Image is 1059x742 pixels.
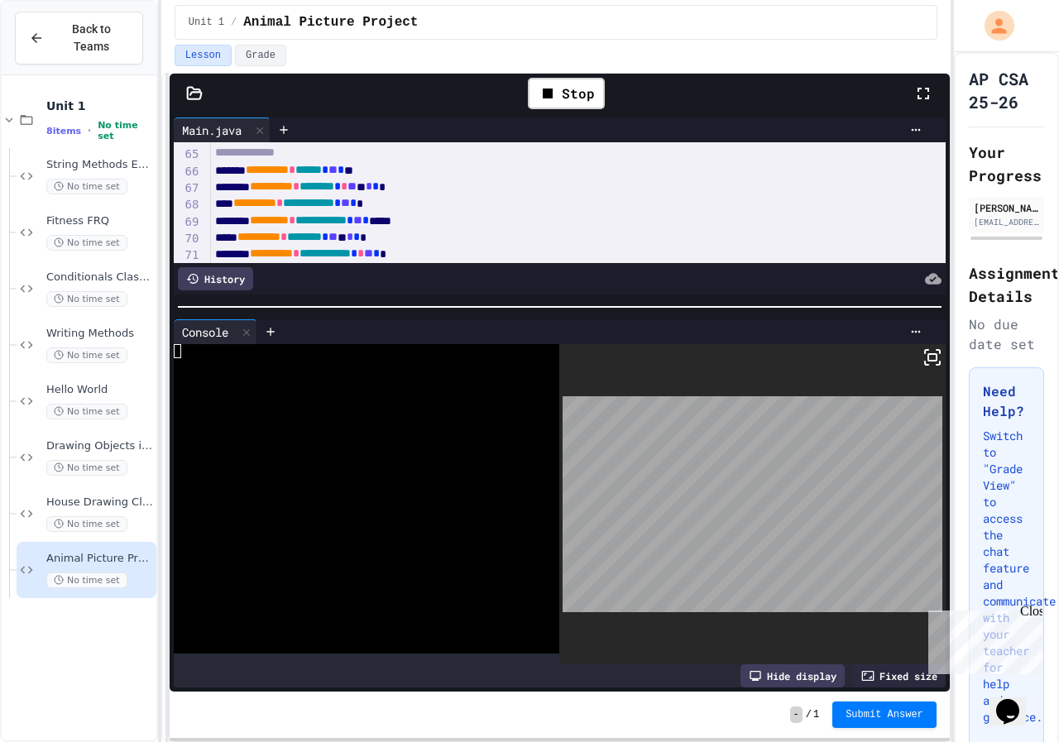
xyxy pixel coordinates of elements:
[974,200,1039,215] div: [PERSON_NAME]
[46,158,153,172] span: String Methods Examples
[54,21,129,55] span: Back to Teams
[806,708,812,721] span: /
[922,604,1042,674] iframe: chat widget
[243,12,418,32] span: Animal Picture Project
[46,572,127,588] span: No time set
[846,708,923,721] span: Submit Answer
[974,216,1039,228] div: [EMAIL_ADDRESS][DOMAIN_NAME]
[46,214,153,228] span: Fitness FRQ
[46,439,153,453] span: Drawing Objects in Java - HW Playposit Code
[235,45,286,66] button: Grade
[189,16,224,29] span: Unit 1
[46,179,127,194] span: No time set
[969,261,1044,308] h2: Assignment Details
[88,124,91,137] span: •
[528,78,605,109] div: Stop
[231,16,237,29] span: /
[46,516,127,532] span: No time set
[790,706,803,723] span: -
[46,270,153,285] span: Conditionals Classwork
[813,708,819,721] span: 1
[46,347,127,363] span: No time set
[969,314,1044,354] div: No due date set
[983,381,1030,421] h3: Need Help?
[969,67,1044,113] h1: AP CSA 25-26
[46,235,127,251] span: No time set
[832,701,937,728] button: Submit Answer
[46,460,127,476] span: No time set
[46,495,153,510] span: House Drawing Classwork
[46,291,127,307] span: No time set
[175,45,232,66] button: Lesson
[990,676,1042,725] iframe: chat widget
[7,7,114,105] div: Chat with us now!Close
[46,126,81,136] span: 8 items
[46,98,153,113] span: Unit 1
[46,383,153,397] span: Hello World
[46,552,153,566] span: Animal Picture Project
[46,404,127,419] span: No time set
[969,141,1044,187] h2: Your Progress
[983,428,1030,725] p: Switch to "Grade View" to access the chat feature and communicate with your teacher for help and ...
[15,12,143,65] button: Back to Teams
[46,327,153,341] span: Writing Methods
[98,120,153,141] span: No time set
[967,7,1018,45] div: My Account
